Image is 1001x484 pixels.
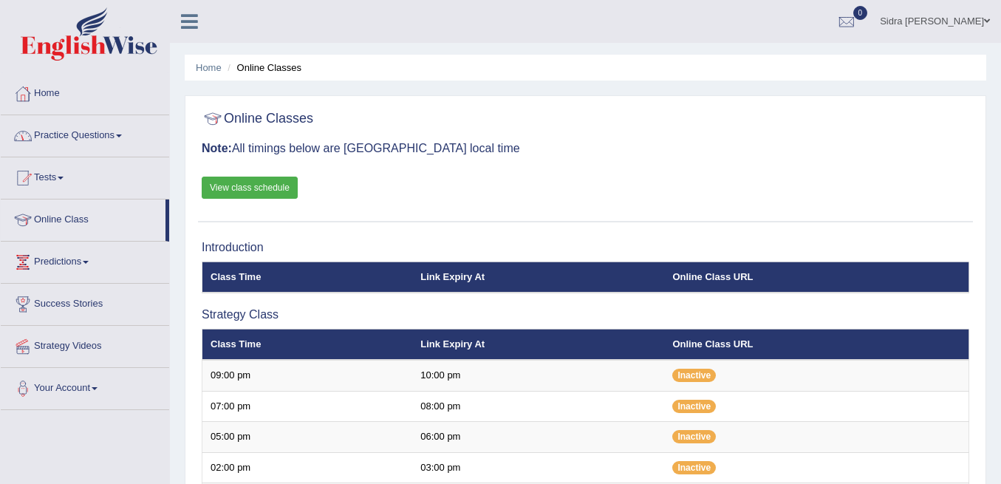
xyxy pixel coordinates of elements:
td: 03:00 pm [412,452,664,483]
h3: Strategy Class [202,308,969,321]
span: Inactive [672,369,716,382]
a: Online Class [1,200,165,236]
a: Home [196,62,222,73]
td: 09:00 pm [202,360,413,391]
span: Inactive [672,400,716,413]
td: 07:00 pm [202,391,413,422]
th: Online Class URL [664,262,968,293]
b: Note: [202,142,232,154]
li: Online Classes [224,61,301,75]
span: Inactive [672,461,716,474]
th: Link Expiry At [412,329,664,360]
h3: Introduction [202,241,969,254]
td: 06:00 pm [412,422,664,453]
a: Success Stories [1,284,169,321]
th: Class Time [202,262,413,293]
td: 02:00 pm [202,452,413,483]
td: 05:00 pm [202,422,413,453]
h2: Online Classes [202,108,313,130]
span: Inactive [672,430,716,443]
h3: All timings below are [GEOGRAPHIC_DATA] local time [202,142,969,155]
a: Practice Questions [1,115,169,152]
th: Online Class URL [664,329,968,360]
td: 08:00 pm [412,391,664,422]
th: Link Expiry At [412,262,664,293]
a: Home [1,73,169,110]
span: 0 [853,6,868,20]
a: Tests [1,157,169,194]
a: Your Account [1,368,169,405]
th: Class Time [202,329,413,360]
a: View class schedule [202,177,298,199]
a: Strategy Videos [1,326,169,363]
td: 10:00 pm [412,360,664,391]
a: Predictions [1,242,169,279]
